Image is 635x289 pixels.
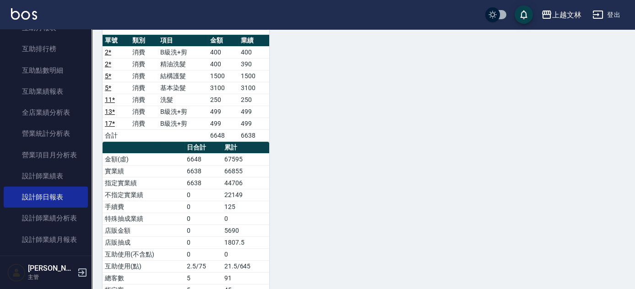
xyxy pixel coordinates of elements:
td: 消費 [130,58,157,70]
a: 營業統計分析表 [4,123,88,144]
td: 0 [185,248,222,260]
button: 上越文林 [537,5,585,24]
th: 金額 [208,35,239,47]
a: 設計師業績表 [4,166,88,187]
a: 設計師業績分析表 [4,208,88,229]
td: 0 [222,248,269,260]
p: 主管 [28,273,75,281]
th: 單號 [103,35,130,47]
a: 設計師業績月報表 [4,229,88,250]
td: 精油洗髮 [158,58,208,70]
td: 499 [239,106,269,118]
td: 0 [185,225,222,236]
td: 499 [239,118,269,129]
td: 1807.5 [222,236,269,248]
button: 登出 [589,6,624,23]
td: 實業績 [103,165,185,177]
td: 不指定實業績 [103,189,185,201]
td: 67595 [222,153,269,165]
td: 91 [222,272,269,284]
td: 499 [208,118,239,129]
td: 1500 [239,70,269,82]
td: 5 [185,272,222,284]
td: 499 [208,106,239,118]
td: 0 [222,213,269,225]
td: 手續費 [103,201,185,213]
td: 互助使用(不含點) [103,248,185,260]
h5: [PERSON_NAME] [28,264,75,273]
td: 44706 [222,177,269,189]
td: 3100 [208,82,239,94]
td: 400 [208,46,239,58]
th: 累計 [222,142,269,154]
td: 0 [185,201,222,213]
td: 指定實業績 [103,177,185,189]
th: 業績 [239,35,269,47]
td: 6648 [185,153,222,165]
td: 6638 [185,165,222,177]
td: 6648 [208,129,239,141]
td: 消費 [130,46,157,58]
td: 總客數 [103,272,185,284]
td: 1500 [208,70,239,82]
td: 特殊抽成業績 [103,213,185,225]
td: B級洗+剪 [158,46,208,58]
td: 400 [239,46,269,58]
td: B級洗+剪 [158,118,208,129]
td: 店販抽成 [103,236,185,248]
td: 21.5/645 [222,260,269,272]
td: 洗髮 [158,94,208,106]
td: 5690 [222,225,269,236]
td: 0 [185,236,222,248]
td: 店販金額 [103,225,185,236]
table: a dense table [103,35,269,142]
div: 上越文林 [552,9,581,21]
th: 類別 [130,35,157,47]
td: 消費 [130,82,157,94]
td: 400 [208,58,239,70]
td: 基本染髮 [158,82,208,94]
a: 互助點數明細 [4,60,88,81]
a: 互助業績報表 [4,81,88,102]
a: 設計師排行榜 [4,250,88,271]
a: 互助排行榜 [4,38,88,59]
a: 設計師日報表 [4,187,88,208]
button: save [515,5,533,24]
td: 6638 [185,177,222,189]
td: 合計 [103,129,130,141]
td: 125 [222,201,269,213]
td: 金額(虛) [103,153,185,165]
td: 消費 [130,106,157,118]
td: 250 [208,94,239,106]
td: 250 [239,94,269,106]
td: 390 [239,58,269,70]
a: 營業項目月分析表 [4,144,88,166]
img: Person [7,263,26,282]
td: 2.5/75 [185,260,222,272]
th: 日合計 [185,142,222,154]
td: 消費 [130,70,157,82]
td: 0 [185,189,222,201]
td: 互助使用(點) [103,260,185,272]
td: 消費 [130,118,157,129]
td: 0 [185,213,222,225]
th: 項目 [158,35,208,47]
td: 6638 [239,129,269,141]
td: 消費 [130,94,157,106]
td: 66855 [222,165,269,177]
td: B級洗+剪 [158,106,208,118]
td: 結構護髮 [158,70,208,82]
td: 3100 [239,82,269,94]
td: 22149 [222,189,269,201]
img: Logo [11,8,37,20]
a: 全店業績分析表 [4,102,88,123]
